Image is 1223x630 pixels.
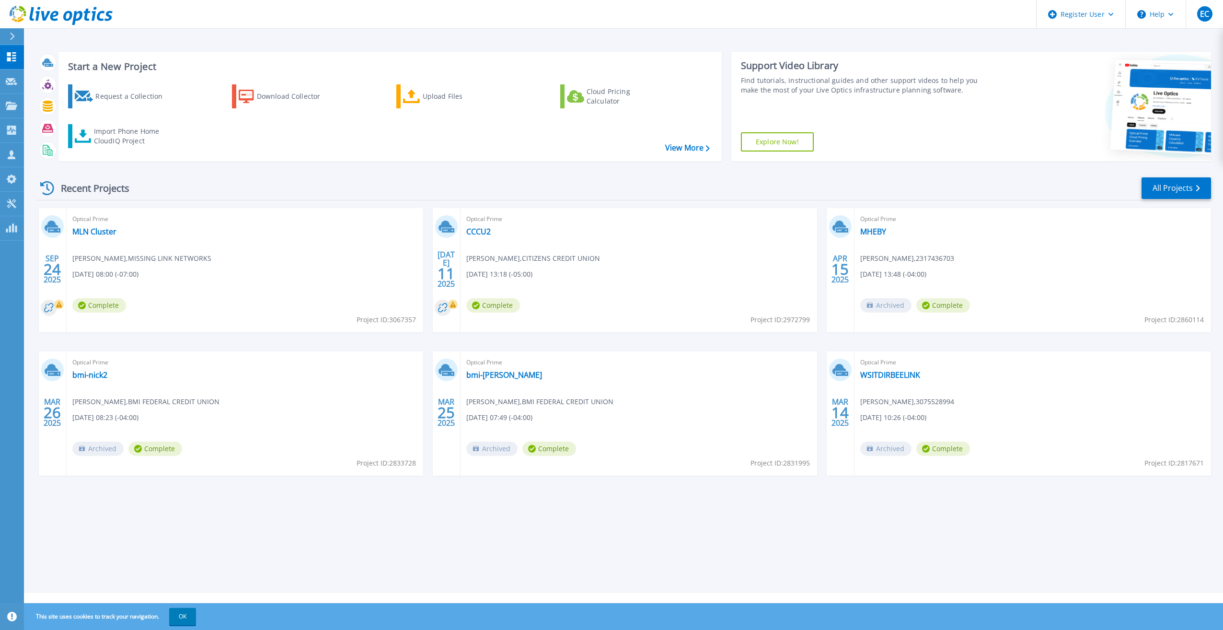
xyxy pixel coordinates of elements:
[438,408,455,417] span: 25
[437,395,455,430] div: MAR 2025
[37,176,142,200] div: Recent Projects
[72,298,126,313] span: Complete
[466,357,811,368] span: Optical Prime
[750,458,810,468] span: Project ID: 2831995
[68,61,709,72] h3: Start a New Project
[860,357,1205,368] span: Optical Prime
[43,252,61,287] div: SEP 2025
[72,269,138,280] span: [DATE] 08:00 (-07:00)
[357,315,416,325] span: Project ID: 3067357
[860,214,1205,224] span: Optical Prime
[72,214,417,224] span: Optical Prime
[831,265,849,273] span: 15
[522,442,576,456] span: Complete
[1144,315,1204,325] span: Project ID: 2860114
[72,357,417,368] span: Optical Prime
[423,87,499,106] div: Upload Files
[831,252,849,287] div: APR 2025
[1200,10,1209,18] span: EC
[128,442,182,456] span: Complete
[396,84,503,108] a: Upload Files
[916,298,970,313] span: Complete
[466,412,532,423] span: [DATE] 07:49 (-04:00)
[860,253,954,264] span: [PERSON_NAME] , 2317436703
[44,265,61,273] span: 24
[466,253,600,264] span: [PERSON_NAME] , CITIZENS CREDIT UNION
[741,59,989,72] div: Support Video Library
[68,84,175,108] a: Request a Collection
[560,84,667,108] a: Cloud Pricing Calculator
[44,408,61,417] span: 26
[357,458,416,468] span: Project ID: 2833728
[860,298,911,313] span: Archived
[860,442,911,456] span: Archived
[466,370,542,380] a: bmi-[PERSON_NAME]
[831,395,849,430] div: MAR 2025
[169,608,196,625] button: OK
[26,608,196,625] span: This site uses cookies to track your navigation.
[466,269,532,280] span: [DATE] 13:18 (-05:00)
[741,132,814,152] a: Explore Now!
[750,315,810,325] span: Project ID: 2972799
[232,84,339,108] a: Download Collector
[916,442,970,456] span: Complete
[860,227,886,236] a: MHEBY
[587,87,663,106] div: Cloud Pricing Calculator
[95,87,172,106] div: Request a Collection
[72,412,138,423] span: [DATE] 08:23 (-04:00)
[72,397,219,407] span: [PERSON_NAME] , BMI FEDERAL CREDIT UNION
[72,253,211,264] span: [PERSON_NAME] , MISSING LINK NETWORKS
[72,442,124,456] span: Archived
[466,397,613,407] span: [PERSON_NAME] , BMI FEDERAL CREDIT UNION
[72,370,107,380] a: bmi-nick2
[860,269,926,280] span: [DATE] 13:48 (-04:00)
[665,143,710,152] a: View More
[831,408,849,417] span: 14
[94,127,169,146] div: Import Phone Home CloudIQ Project
[466,227,491,236] a: CCCU2
[1144,458,1204,468] span: Project ID: 2817671
[72,227,116,236] a: MLN Cluster
[438,269,455,278] span: 11
[466,214,811,224] span: Optical Prime
[1142,177,1211,199] a: All Projects
[437,252,455,287] div: [DATE] 2025
[860,412,926,423] span: [DATE] 10:26 (-04:00)
[257,87,334,106] div: Download Collector
[860,397,954,407] span: [PERSON_NAME] , 3075528994
[466,442,518,456] span: Archived
[466,298,520,313] span: Complete
[860,370,920,380] a: WSITDIRBEELINK
[741,76,989,95] div: Find tutorials, instructional guides and other support videos to help you make the most of your L...
[43,395,61,430] div: MAR 2025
